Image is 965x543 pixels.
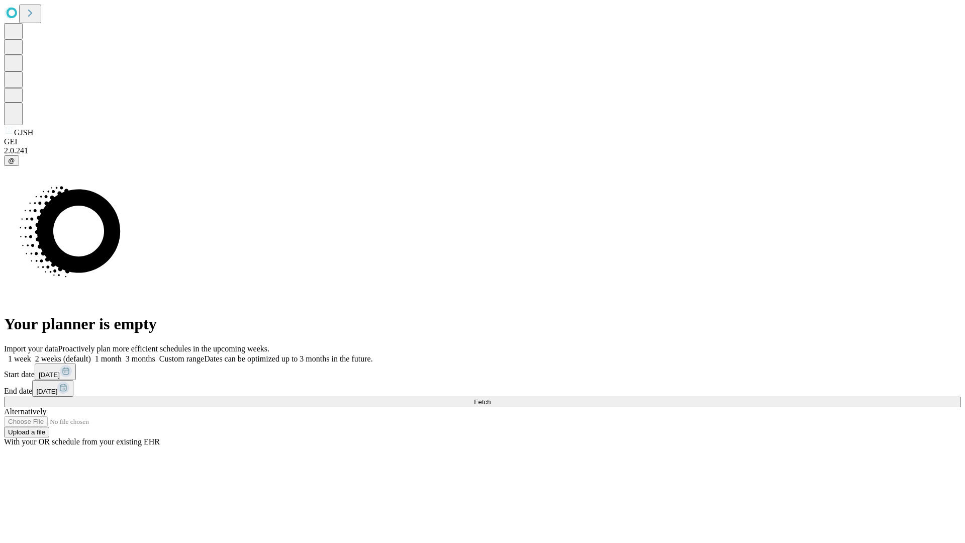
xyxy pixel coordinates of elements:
div: End date [4,380,961,397]
span: 3 months [126,354,155,363]
span: [DATE] [39,371,60,379]
span: With your OR schedule from your existing EHR [4,437,160,446]
div: Start date [4,364,961,380]
button: @ [4,155,19,166]
button: Upload a file [4,427,49,437]
span: Proactively plan more efficient schedules in the upcoming weeks. [58,344,269,353]
div: GEI [4,137,961,146]
span: Custom range [159,354,204,363]
span: 1 month [95,354,122,363]
span: GJSH [14,128,33,137]
div: 2.0.241 [4,146,961,155]
span: @ [8,157,15,164]
h1: Your planner is empty [4,315,961,333]
button: [DATE] [35,364,76,380]
span: Dates can be optimized up to 3 months in the future. [204,354,372,363]
span: Alternatively [4,407,46,416]
span: 2 weeks (default) [35,354,91,363]
button: Fetch [4,397,961,407]
span: Fetch [474,398,491,406]
span: Import your data [4,344,58,353]
span: 1 week [8,354,31,363]
button: [DATE] [32,380,73,397]
span: [DATE] [36,388,57,395]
